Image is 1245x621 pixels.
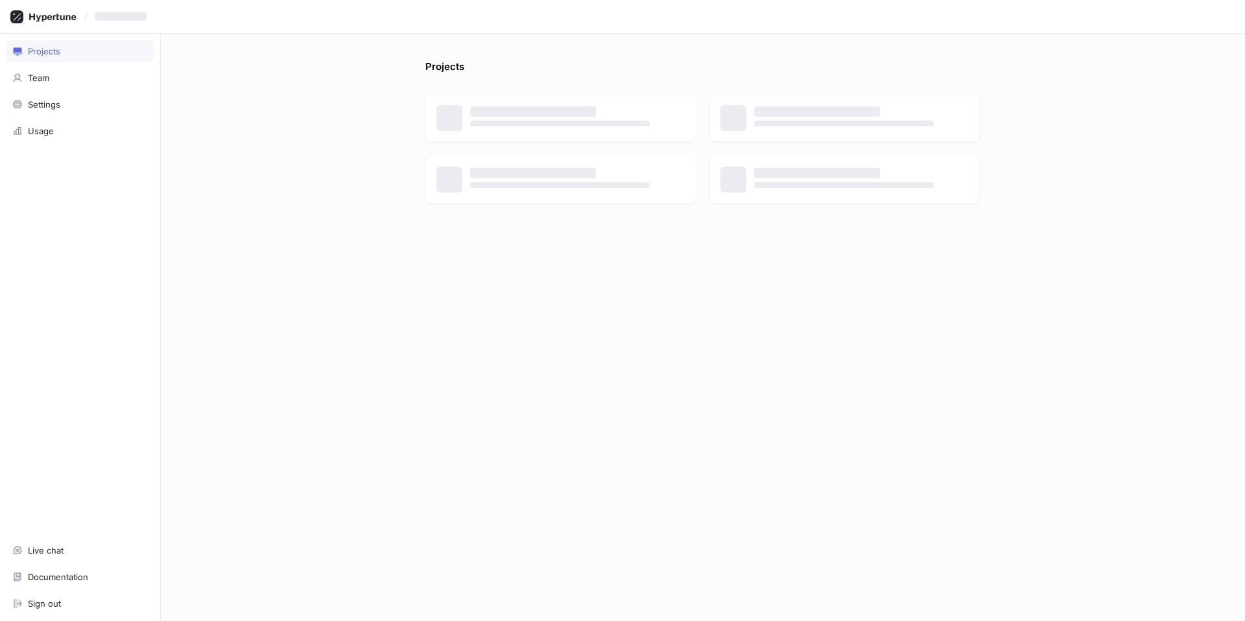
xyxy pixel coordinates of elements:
div: Team [28,73,49,83]
span: ‌ [754,168,880,178]
button: ‌ [89,6,157,27]
span: ‌ [95,12,147,21]
div: Live chat [28,545,64,556]
span: ‌ [470,121,650,126]
div: Sign out [28,598,61,609]
a: Projects [6,40,154,62]
span: ‌ [754,106,880,117]
div: Usage [28,126,54,136]
p: Projects [425,60,464,80]
a: Team [6,67,154,89]
a: Usage [6,120,154,142]
span: ‌ [470,168,596,178]
span: ‌ [754,121,934,126]
span: ‌ [470,106,596,117]
div: Projects [28,46,60,56]
a: Documentation [6,566,154,588]
div: Documentation [28,572,88,582]
div: Settings [28,99,60,110]
a: Settings [6,93,154,115]
span: ‌ [754,182,934,188]
span: ‌ [470,182,650,188]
